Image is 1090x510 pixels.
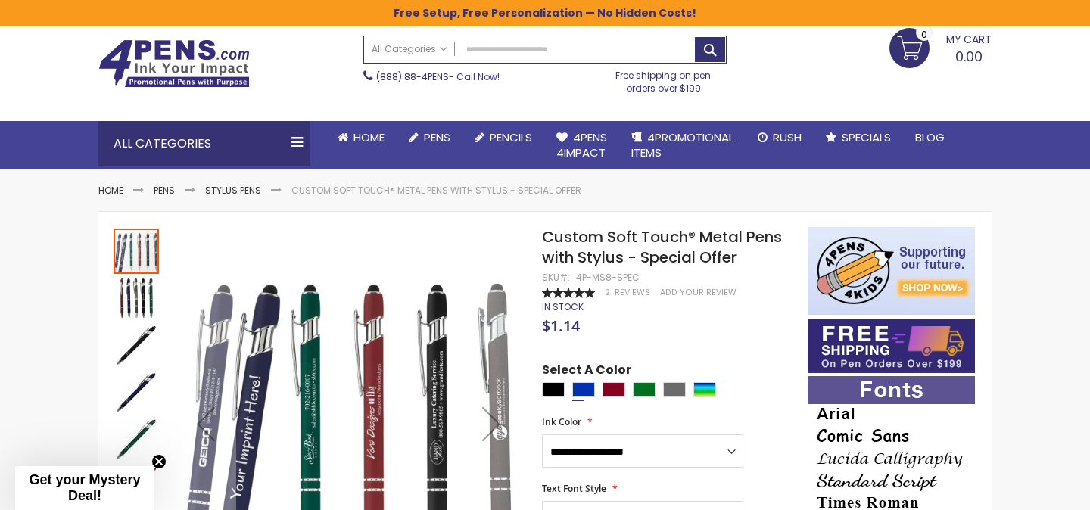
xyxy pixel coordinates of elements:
a: Rush [746,121,814,154]
span: Custom Soft Touch® Metal Pens with Stylus - Special Offer [542,226,782,268]
div: Grey [663,382,686,397]
div: Custom Soft Touch® Metal Pens with Stylus - Special Offer [114,227,160,274]
div: 4P-MS8-SPEC [576,272,640,284]
span: 0.00 [955,47,983,66]
a: Pens [154,184,175,197]
span: Rush [773,129,802,145]
a: Home [325,121,397,154]
img: Custom Soft Touch® Metal Pens with Stylus - Special Offer [114,322,159,368]
a: (888) 88-4PENS [376,70,449,83]
span: Pens [424,129,450,145]
span: All Categories [372,43,447,55]
img: 4pens 4 kids [808,227,975,315]
span: Pencils [490,129,532,145]
span: 2 [605,287,610,298]
li: Custom Soft Touch® Metal Pens with Stylus - Special Offer [291,185,581,197]
a: All Categories [364,36,455,61]
span: Text Font Style [542,482,606,495]
img: Custom Soft Touch® Metal Pens with Stylus - Special Offer [114,463,159,508]
img: Free shipping on orders over $199 [808,319,975,373]
div: Custom Soft Touch® Metal Pens with Stylus - Special Offer [114,321,160,368]
span: 4Pens 4impact [556,129,607,160]
span: Specials [842,129,891,145]
div: Burgundy [603,382,625,397]
a: 2 Reviews [605,287,652,298]
img: Custom Soft Touch® Metal Pens with Stylus - Special Offer [114,416,159,462]
span: Blog [915,129,945,145]
div: Black [542,382,565,397]
strong: SKU [542,271,570,284]
a: Add Your Review [660,287,737,298]
a: 4PROMOTIONALITEMS [619,121,746,170]
span: $1.14 [542,316,580,336]
div: Custom Soft Touch® Metal Pens with Stylus - Special Offer [114,415,160,462]
a: Pens [397,121,462,154]
a: Pencils [462,121,544,154]
img: 4Pens Custom Pens and Promotional Products [98,39,250,88]
div: Availability [542,301,584,313]
div: Get your Mystery Deal!Close teaser [15,466,154,510]
iframe: Google Customer Reviews [965,469,1090,510]
a: Home [98,184,123,197]
span: 0 [921,27,927,42]
a: 4Pens4impact [544,121,619,170]
span: Ink Color [542,415,581,428]
span: 4PROMOTIONAL ITEMS [631,129,733,160]
a: Specials [814,121,903,154]
div: Blue [572,382,595,397]
span: Select A Color [542,362,631,382]
div: Custom Soft Touch® Metal Pens with Stylus - Special Offer [114,368,160,415]
a: 0.00 0 [889,28,992,66]
span: Home [353,129,385,145]
img: Custom Soft Touch® Metal Pens with Stylus - Special Offer [114,369,159,415]
a: Stylus Pens [205,184,261,197]
div: Custom Soft Touch® Metal Pens with Stylus - Special Offer [114,462,160,508]
span: Get your Mystery Deal! [29,472,140,503]
div: Green [633,382,656,397]
img: Custom Soft Touch® Metal Pens with Stylus - Special Offer [114,275,159,321]
span: - Call Now! [376,70,500,83]
div: 100% [542,288,595,298]
div: All Categories [98,121,310,166]
div: Free shipping on pen orders over $199 [600,64,727,94]
span: Reviews [615,287,650,298]
div: Assorted [693,382,716,397]
a: Blog [903,121,957,154]
div: Custom Soft Touch® Metal Pens with Stylus - Special Offer [114,274,160,321]
span: In stock [542,300,584,313]
button: Close teaser [151,454,167,469]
